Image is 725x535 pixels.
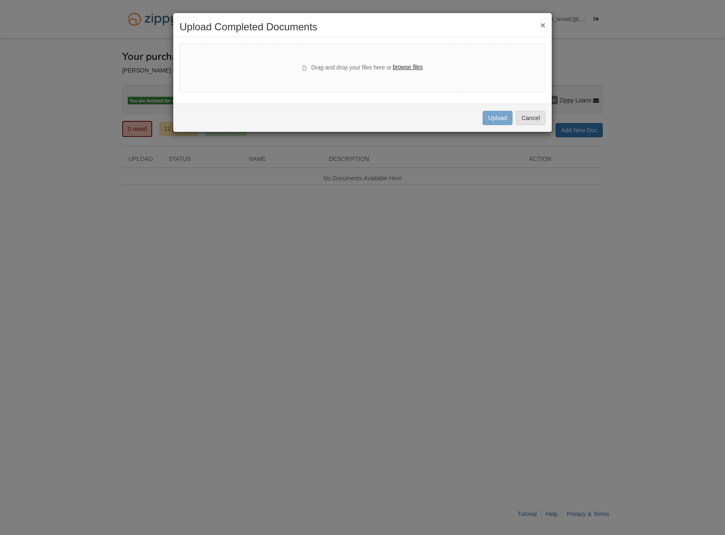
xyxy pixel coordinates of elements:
[393,63,423,72] label: browse files
[302,63,423,73] div: Drag and drop your files here or
[180,21,545,32] h2: Upload Completed Documents
[540,21,545,29] button: ×
[516,111,545,125] button: Cancel
[483,111,512,125] button: Upload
